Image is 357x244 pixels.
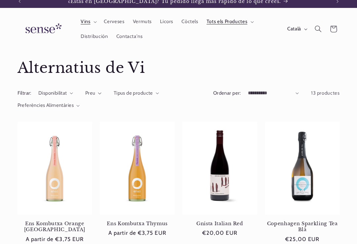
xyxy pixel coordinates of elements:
a: Gnista Italian Red [182,221,257,227]
a: Sense [15,17,70,41]
span: Català [287,25,301,33]
span: Licors [160,18,173,25]
summary: Tipus de producte (0 seleccionat) [114,90,159,97]
a: Ens Kombutxa Thymus [100,221,175,227]
summary: Vins [76,15,99,29]
h2: Filtrar: [18,90,31,97]
h1: Alternatius de Vi [18,59,340,77]
a: Ens Kombutxa Orange [GEOGRAPHIC_DATA] [18,221,92,233]
span: Tots els Productes [207,18,247,25]
a: Contacta'ns [112,29,147,44]
a: Cerveses [100,15,129,29]
a: Copenhagen Sparkling Tea Blå [265,221,340,233]
summary: Tots els Productes [202,15,257,29]
summary: Cerca [310,21,326,37]
span: Vins [81,18,91,25]
span: Vermuts [133,18,152,25]
summary: Disponibilitat (0 seleccionat) [38,90,73,97]
span: Distribución [81,33,108,40]
img: Sense [18,19,67,38]
summary: Preferències Alimentàries (0 seleccionat) [18,102,80,109]
span: Còctels [181,18,198,25]
label: Ordenar per: [213,90,241,96]
button: Català [283,22,311,36]
span: Contacta'ns [116,33,143,40]
span: Disponibilitat [38,90,67,96]
span: Tipus de producte [114,90,153,96]
span: Preferències Alimentàries [18,102,74,108]
a: Licors [156,15,178,29]
span: 13 productes [311,90,340,96]
summary: Preu [85,90,101,97]
span: Preu [85,90,96,96]
a: Vermuts [129,15,156,29]
span: Cerveses [104,18,124,25]
a: Còctels [178,15,203,29]
a: Distribución [76,29,112,44]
